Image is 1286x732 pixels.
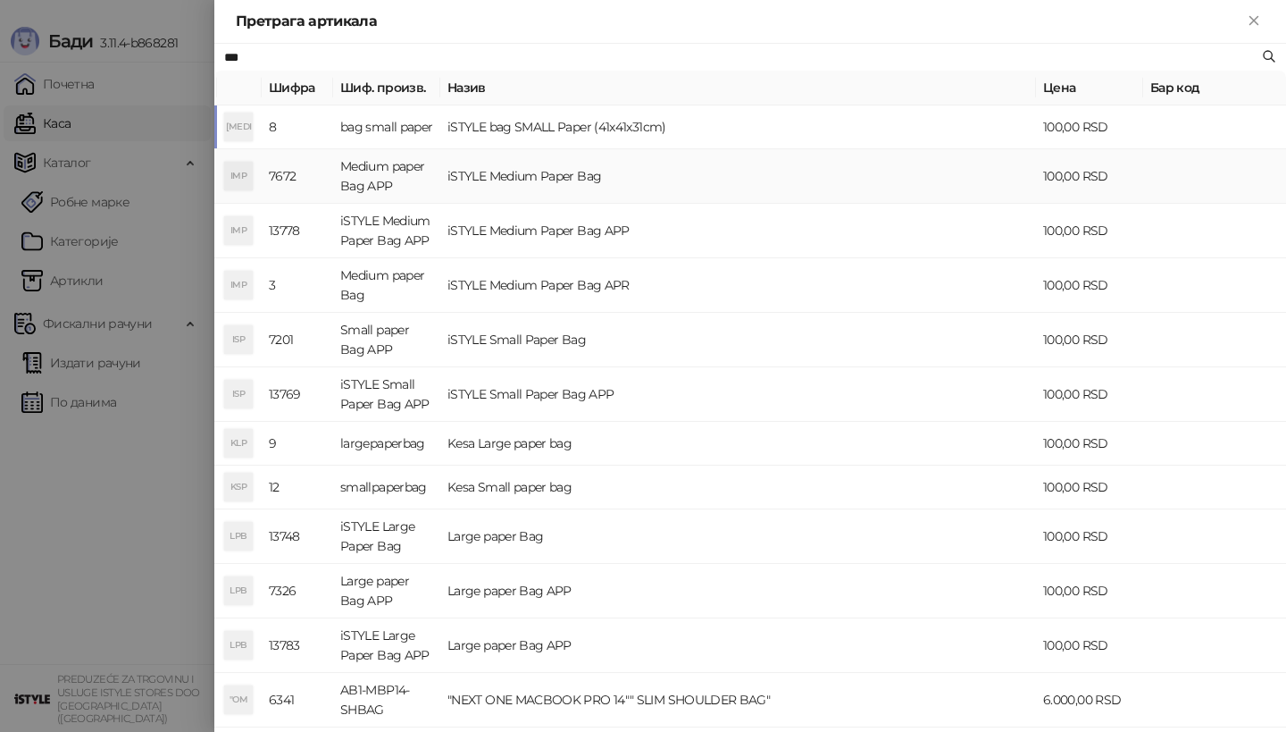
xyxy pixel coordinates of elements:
div: LPB [224,576,253,605]
td: 7672 [262,149,333,204]
td: bag small paper [333,105,440,149]
td: iSTYLE Small Paper Bag [440,313,1036,367]
td: 7326 [262,564,333,618]
td: 100,00 RSD [1036,204,1143,258]
div: LPB [224,522,253,551]
td: 3 [262,258,333,313]
th: Шифра [262,71,333,105]
td: 13769 [262,367,333,422]
td: iSTYLE Medium Paper Bag APR [440,258,1036,313]
button: Close [1243,11,1265,32]
td: iSTYLE Large Paper Bag [333,509,440,564]
div: IMP [224,216,253,245]
td: 100,00 RSD [1036,509,1143,564]
td: Large paper Bag APP [440,618,1036,673]
td: 100,00 RSD [1036,618,1143,673]
td: AB1-MBP14-SHBAG [333,673,440,728]
div: Претрага артикала [236,11,1243,32]
td: 7201 [262,313,333,367]
td: 100,00 RSD [1036,367,1143,422]
td: largepaperbag [333,422,440,466]
td: 100,00 RSD [1036,422,1143,466]
td: 100,00 RSD [1036,466,1143,509]
td: iSTYLE Small Paper Bag APP [333,367,440,422]
td: smallpaperbag [333,466,440,509]
div: ISP [224,325,253,354]
div: [MEDICAL_DATA] [224,113,253,141]
th: Бар код [1143,71,1286,105]
td: iSTYLE Small Paper Bag APP [440,367,1036,422]
td: 6341 [262,673,333,728]
td: Large paper Bag APP [333,564,440,618]
td: 100,00 RSD [1036,258,1143,313]
td: iSTYLE Medium Paper Bag APP [440,204,1036,258]
td: 100,00 RSD [1036,313,1143,367]
div: KLP [224,429,253,458]
td: "NEXT ONE MACBOOK PRO 14"" SLIM SHOULDER BAG" [440,673,1036,728]
td: iSTYLE Large Paper Bag APP [333,618,440,673]
td: 100,00 RSD [1036,564,1143,618]
div: IMP [224,162,253,190]
td: 100,00 RSD [1036,149,1143,204]
td: Small paper Bag APP [333,313,440,367]
td: Medium paper Bag [333,258,440,313]
th: Цена [1036,71,1143,105]
th: Назив [440,71,1036,105]
td: 100,00 RSD [1036,105,1143,149]
td: 13783 [262,618,333,673]
td: Large paper Bag APP [440,564,1036,618]
div: LPB [224,631,253,660]
td: 13778 [262,204,333,258]
td: Kesa Large paper bag [440,422,1036,466]
td: 8 [262,105,333,149]
td: 12 [262,466,333,509]
td: 13748 [262,509,333,564]
div: IMP [224,271,253,299]
td: Kesa Small paper bag [440,466,1036,509]
td: iSTYLE Medium Paper Bag APP [333,204,440,258]
div: KSP [224,473,253,501]
td: Large paper Bag [440,509,1036,564]
td: Medium paper Bag APP [333,149,440,204]
td: iSTYLE bag SMALL Paper (41x41x31cm) [440,105,1036,149]
td: 9 [262,422,333,466]
div: ISP [224,380,253,408]
div: "OM [224,686,253,714]
td: 6.000,00 RSD [1036,673,1143,728]
th: Шиф. произв. [333,71,440,105]
td: iSTYLE Medium Paper Bag [440,149,1036,204]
